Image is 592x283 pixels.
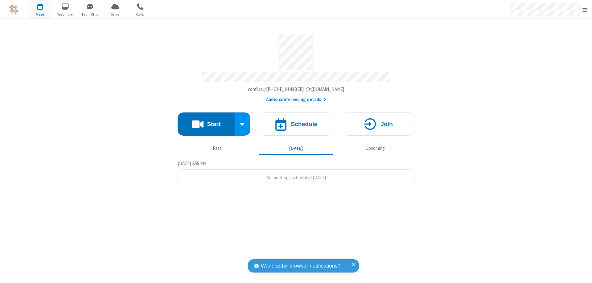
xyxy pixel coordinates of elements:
[266,175,326,180] span: No meetings scheduled [DATE]
[266,96,326,103] button: Audio conferencing details
[9,5,18,14] img: QA Selenium DO NOT DELETE OR CHANGE
[338,142,412,154] button: Upcoming
[380,121,393,127] h4: Join
[178,112,235,136] button: Start
[260,112,332,136] button: Schedule
[104,12,127,17] span: Drive
[248,86,344,93] button: Copy my meeting room linkCopy my meeting room link
[261,262,340,270] span: Want better browser notifications?
[342,112,414,136] button: Join
[259,142,333,154] button: [DATE]
[54,12,77,17] span: Webinars
[178,160,206,166] span: [DATE] 5:59 PM
[291,121,317,127] h4: Schedule
[178,160,414,186] section: Today's Meetings
[178,31,414,103] section: Account details
[235,112,251,136] div: Start conference options
[180,142,254,154] button: Past
[129,12,152,17] span: Calls
[248,86,344,92] span: Copy my meeting room link
[79,12,102,17] span: Team Chat
[29,12,52,17] span: Meet
[577,267,587,279] iframe: Chat
[207,121,220,127] h4: Start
